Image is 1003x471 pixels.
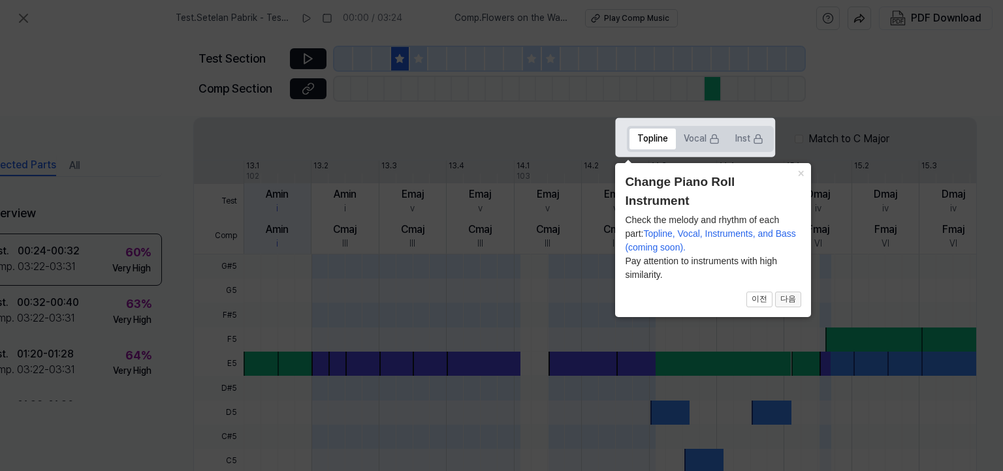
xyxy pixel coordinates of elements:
[775,292,801,307] button: 다음
[676,129,727,149] button: Vocal
[746,292,772,307] button: 이전
[629,129,676,149] button: Topline
[625,173,801,210] header: Change Piano Roll Instrument
[727,129,771,149] button: Inst
[625,228,795,252] span: Topline, Vocal, Instruments, and Bass (coming soon).
[790,163,811,181] button: Close
[625,213,801,282] div: Check the melody and rhythm of each part: Pay attention to instruments with high similarity.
